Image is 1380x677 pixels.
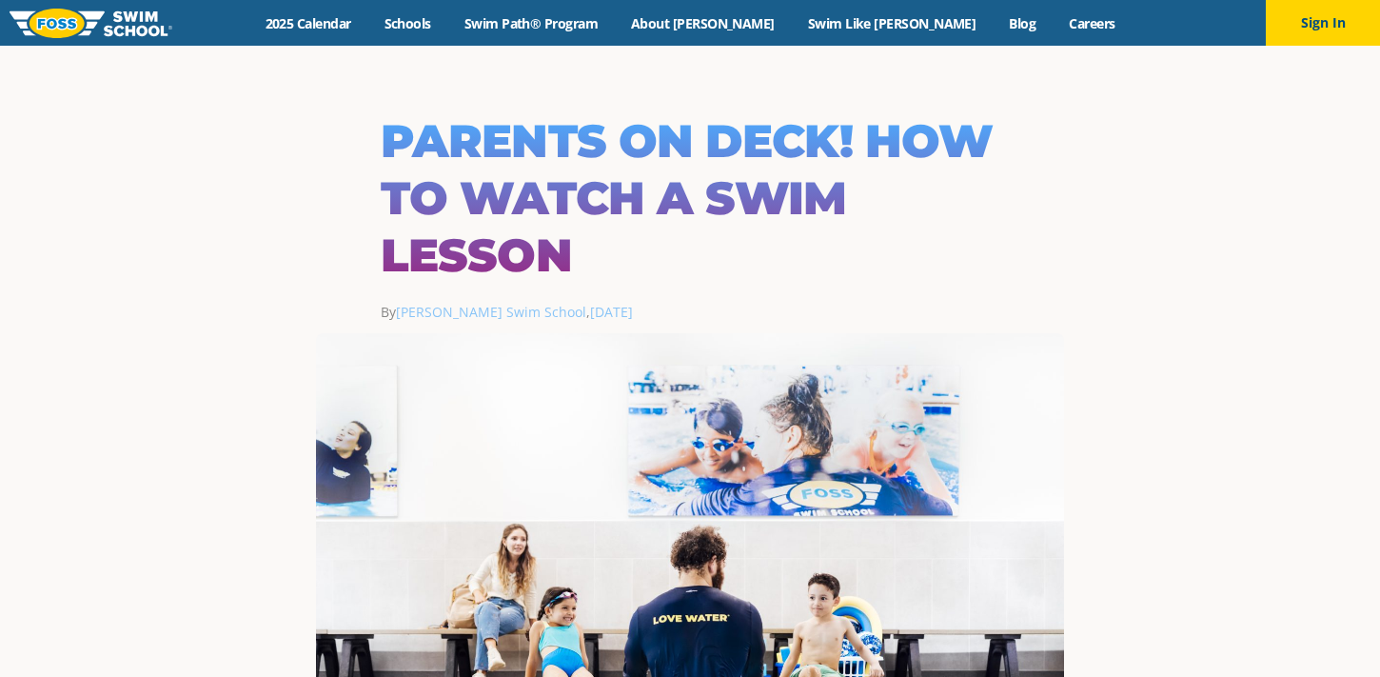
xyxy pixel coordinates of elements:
img: FOSS Swim School Logo [10,9,172,38]
a: 2025 Calendar [248,14,367,32]
a: Careers [1053,14,1132,32]
span: By [381,303,586,321]
a: [DATE] [590,303,633,321]
a: [PERSON_NAME] Swim School [396,303,586,321]
a: Blog [993,14,1053,32]
a: Schools [367,14,447,32]
h1: Parents on Deck! How to Watch a Swim Lesson [381,112,999,284]
span: , [586,303,633,321]
a: Swim Path® Program [447,14,614,32]
a: About [PERSON_NAME] [615,14,792,32]
a: Swim Like [PERSON_NAME] [791,14,993,32]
